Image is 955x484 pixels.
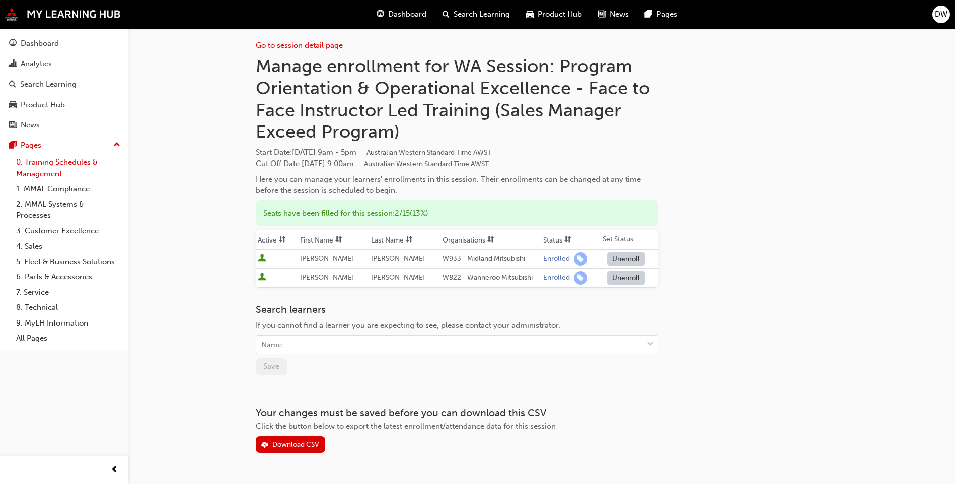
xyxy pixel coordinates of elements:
div: Pages [21,140,41,151]
span: download-icon [261,441,268,450]
div: Enrolled [543,254,570,264]
span: [PERSON_NAME] [300,254,354,263]
a: 4. Sales [12,238,124,254]
span: [PERSON_NAME] [371,254,425,263]
span: News [610,9,629,20]
button: Download CSV [256,436,325,453]
div: Name [261,339,282,351]
span: User is active [258,254,266,264]
a: 1. MMAL Compliance [12,181,124,197]
span: pages-icon [645,8,652,21]
span: [PERSON_NAME] [300,273,354,282]
span: Australian Western Standard Time AWST [364,159,489,168]
span: pages-icon [9,141,17,150]
a: 6. Parts & Accessories [12,269,124,285]
span: chart-icon [9,60,17,69]
div: Download CSV [272,440,319,449]
a: 5. Fleet & Business Solutions [12,254,124,270]
button: Pages [4,136,124,155]
span: sorting-icon [564,236,571,245]
a: Go to session detail page [256,41,343,50]
span: Search Learning [454,9,510,20]
a: All Pages [12,331,124,346]
span: prev-icon [111,464,118,476]
span: search-icon [9,80,16,89]
span: [PERSON_NAME] [371,273,425,282]
button: DW [932,6,950,23]
span: learningRecordVerb_ENROLL-icon [574,252,587,266]
th: Toggle SortBy [256,230,298,250]
img: mmal [5,8,121,21]
a: news-iconNews [590,4,637,25]
div: Here you can manage your learners' enrollments in this session. Their enrollments can be changed ... [256,174,658,196]
div: W933 - Midland Mitsubishi [443,253,539,265]
span: sorting-icon [406,236,413,245]
th: Set Status [601,230,658,250]
div: Dashboard [21,38,59,49]
a: Product Hub [4,96,124,114]
span: car-icon [526,8,534,21]
span: Save [263,362,279,371]
span: Start Date : [256,147,658,158]
span: Australian Western Standard Time AWST [366,148,491,157]
a: 3. Customer Excellence [12,223,124,239]
div: News [21,119,40,131]
a: search-iconSearch Learning [434,4,518,25]
span: Cut Off Date : [DATE] 9:00am [256,159,489,168]
a: Dashboard [4,34,124,53]
a: car-iconProduct Hub [518,4,590,25]
h3: Search learners [256,304,658,315]
span: car-icon [9,101,17,110]
span: [DATE] 9am - 5pm [292,148,491,157]
a: 9. MyLH Information [12,315,124,331]
span: sorting-icon [279,236,286,245]
button: DashboardAnalyticsSearch LearningProduct HubNews [4,32,124,136]
span: DW [935,9,947,20]
div: Enrolled [543,273,570,283]
span: Pages [656,9,677,20]
div: Search Learning [20,78,77,90]
th: Toggle SortBy [298,230,370,250]
th: Toggle SortBy [440,230,541,250]
span: learningRecordVerb_ENROLL-icon [574,271,587,285]
span: up-icon [113,139,120,152]
a: guage-iconDashboard [369,4,434,25]
a: 7. Service [12,285,124,300]
span: If you cannot find a learner you are expecting to see, please contact your administrator. [256,320,560,330]
button: Unenroll [607,252,646,266]
span: news-icon [598,8,606,21]
span: User is active [258,273,266,283]
div: W822 - Wanneroo Mitsubishi [443,272,539,284]
h1: Manage enrollment for WA Session: Program Orientation & Operational Excellence - Face to Face Ins... [256,55,658,143]
div: Product Hub [21,99,65,111]
span: sorting-icon [487,236,494,245]
span: search-icon [443,8,450,21]
h3: Your changes must be saved before you can download this CSV [256,407,658,419]
a: 2. MMAL Systems & Processes [12,197,124,223]
th: Toggle SortBy [369,230,440,250]
a: News [4,116,124,134]
button: Unenroll [607,271,646,285]
span: down-icon [647,338,654,351]
span: guage-icon [377,8,384,21]
a: 0. Training Schedules & Management [12,154,124,181]
a: Search Learning [4,75,124,94]
a: 8. Technical [12,300,124,315]
span: sorting-icon [335,236,342,245]
th: Toggle SortBy [541,230,601,250]
div: Analytics [21,58,52,70]
span: Product Hub [538,9,582,20]
div: Seats have been filled for this session : 2 / 15 ( 13% ) [256,200,658,227]
button: Save [256,358,287,375]
a: pages-iconPages [637,4,685,25]
a: Analytics [4,55,124,73]
span: guage-icon [9,39,17,48]
span: Click the button below to export the latest enrollment/attendance data for this session [256,422,556,431]
span: Dashboard [388,9,426,20]
span: news-icon [9,121,17,130]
